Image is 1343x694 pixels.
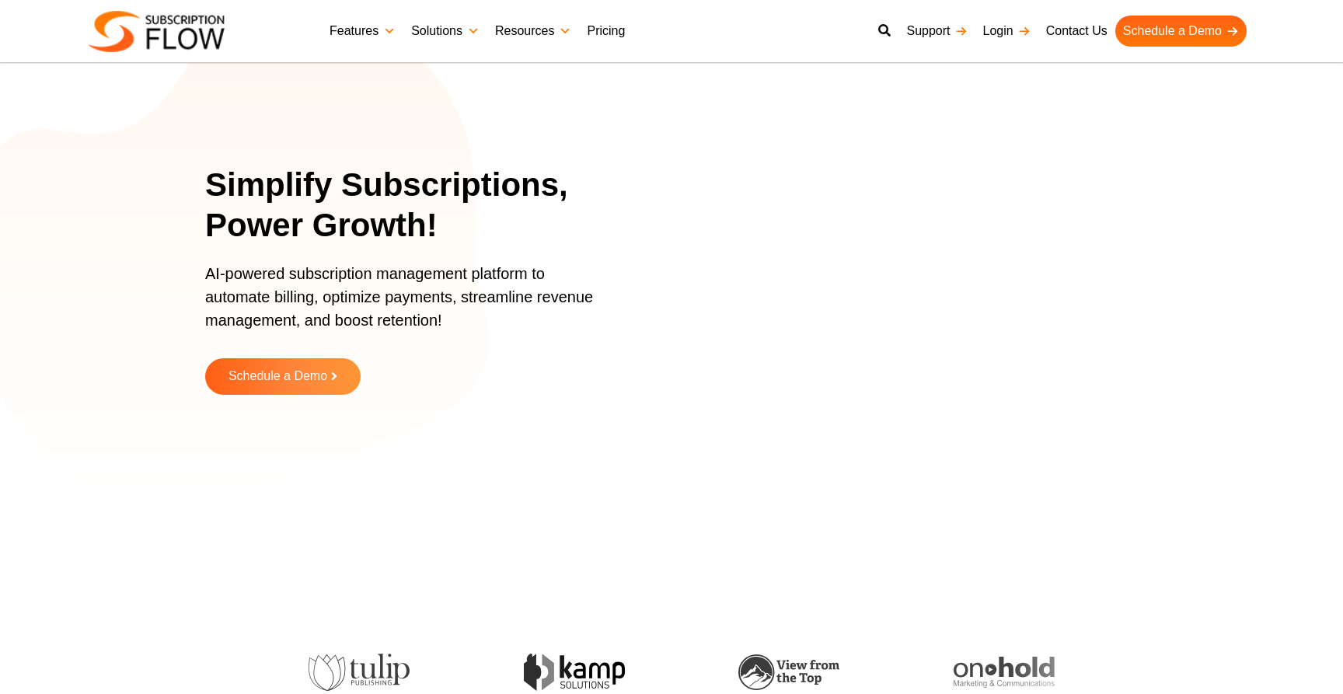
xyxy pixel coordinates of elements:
[1038,16,1115,47] a: Contact Us
[946,657,1047,688] img: onhold-marketing
[322,16,403,47] a: Features
[731,654,832,691] img: view-from-the-top
[302,654,403,691] img: tulip-publishing
[228,370,327,383] span: Schedule a Demo
[516,654,617,690] img: kamp-solution
[579,16,633,47] a: Pricing
[898,16,975,47] a: Support
[1115,16,1247,47] a: Schedule a Demo
[403,16,487,47] a: Solutions
[89,11,225,52] img: Subscriptionflow
[205,262,609,347] p: AI-powered subscription management platform to automate billing, optimize payments, streamline re...
[975,16,1038,47] a: Login
[205,358,361,395] a: Schedule a Demo
[487,16,579,47] a: Resources
[205,165,629,246] h1: Simplify Subscriptions, Power Growth!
